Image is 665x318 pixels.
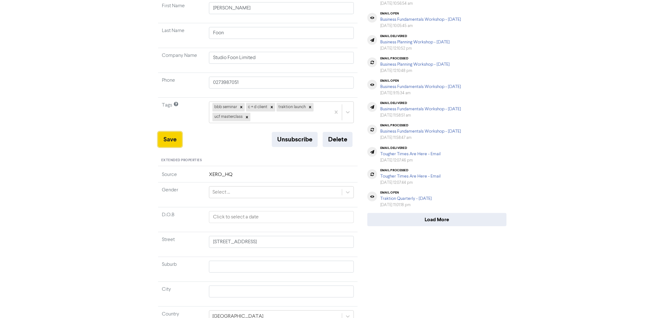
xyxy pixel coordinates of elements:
td: Suburb [158,257,205,282]
input: Click to select a date [209,211,354,223]
div: email delivered [380,146,441,150]
div: [DATE] 12:10:52 pm [380,46,450,52]
div: bbb seminar [212,103,238,111]
td: D.O.B [158,207,205,232]
div: c + d client [246,103,268,111]
div: ucf masterclass [212,113,244,121]
div: [DATE] 12:10:48 pm [380,68,450,74]
td: XERO_HQ [205,171,358,183]
div: Extended Properties [158,155,358,167]
a: Business Fundamentals Workshop - [DATE] [380,107,461,111]
div: email processed [380,57,450,60]
a: Tougher Times Are Here - Email [380,174,441,178]
div: [DATE] 11:58:47 am [380,135,461,141]
div: [DATE] 12:07:44 pm [380,180,441,186]
div: Select ... [212,189,230,196]
td: Street [158,232,205,257]
td: Company Name [158,48,205,73]
a: Business Fundamentals Workshop - [DATE] [380,129,461,134]
div: [DATE] 9:15:34 am [380,90,461,96]
button: Unsubscribe [272,132,318,147]
a: Business Planning Workshop - [DATE] [380,40,450,44]
div: email processed [380,123,461,127]
a: Business Planning Workshop - [DATE] [380,62,450,67]
div: traktion launch [277,103,307,111]
a: Business Fundamentals Workshop - [DATE] [380,17,461,22]
td: Phone [158,73,205,98]
td: Gender [158,183,205,207]
div: email open [380,79,461,83]
button: Save [158,132,182,147]
td: Tags [158,98,205,132]
button: Load More [367,213,507,226]
td: Source [158,171,205,183]
iframe: Chat Widget [634,288,665,318]
div: [DATE] 12:07:46 pm [380,157,441,163]
td: Last Name [158,23,205,48]
a: Business Fundamentals Workshop - [DATE] [380,85,461,89]
div: email open [380,191,432,195]
a: Tougher Times Are Here - Email [380,152,441,156]
div: [DATE] 10:56:54 am [380,1,450,7]
div: email delivered [380,101,461,105]
button: Delete [323,132,353,147]
div: email open [380,12,461,15]
div: email processed [380,168,441,172]
div: email delivered [380,34,450,38]
div: [DATE] 11:58:51 am [380,112,461,118]
div: [DATE] 10:05:45 am [380,23,461,29]
a: Traktion Quarterly - [DATE] [380,196,432,201]
div: [DATE] 11:01:18 pm [380,202,432,208]
td: City [158,282,205,307]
